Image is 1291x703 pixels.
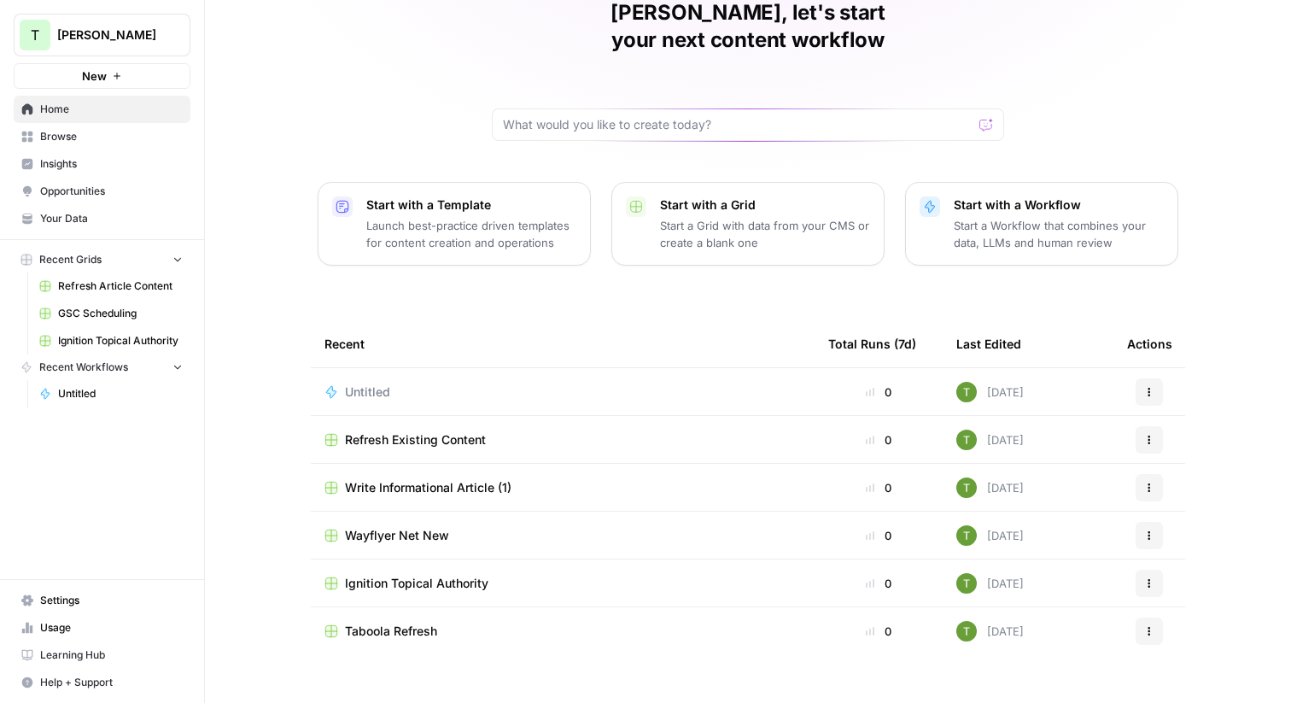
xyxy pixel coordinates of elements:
span: Insights [40,156,183,172]
input: What would you like to create today? [503,116,973,133]
a: Ignition Topical Authority [324,575,801,592]
img: yba7bbzze900hr86j8rqqvfn473j [956,430,977,450]
img: yba7bbzze900hr86j8rqqvfn473j [956,621,977,641]
a: Browse [14,123,190,150]
img: yba7bbzze900hr86j8rqqvfn473j [956,525,977,546]
div: 0 [828,479,929,496]
a: Write Informational Article (1) [324,479,801,496]
p: Start with a Workflow [954,196,1164,214]
span: Settings [40,593,183,608]
button: New [14,63,190,89]
a: Taboola Refresh [324,623,801,640]
a: Your Data [14,205,190,232]
div: [DATE] [956,477,1024,498]
p: Start a Grid with data from your CMS or create a blank one [660,217,870,251]
button: Recent Grids [14,247,190,272]
button: Start with a TemplateLaunch best-practice driven templates for content creation and operations [318,182,591,266]
div: [DATE] [956,382,1024,402]
span: New [82,67,107,85]
div: 0 [828,384,929,401]
button: Help + Support [14,669,190,696]
span: Recent Grids [39,252,102,267]
div: [DATE] [956,525,1024,546]
span: Usage [40,620,183,636]
a: Refresh Existing Content [324,431,801,448]
div: 0 [828,575,929,592]
p: Launch best-practice driven templates for content creation and operations [366,217,576,251]
div: Recent [324,320,801,367]
a: Insights [14,150,190,178]
a: Home [14,96,190,123]
div: 0 [828,623,929,640]
a: Settings [14,587,190,614]
span: GSC Scheduling [58,306,183,321]
a: Learning Hub [14,641,190,669]
span: Learning Hub [40,647,183,663]
button: Recent Workflows [14,354,190,380]
button: Start with a WorkflowStart a Workflow that combines your data, LLMs and human review [905,182,1178,266]
span: Browse [40,129,183,144]
span: Home [40,102,183,117]
span: Refresh Existing Content [345,431,486,448]
span: Your Data [40,211,183,226]
p: Start with a Template [366,196,576,214]
img: yba7bbzze900hr86j8rqqvfn473j [956,382,977,402]
div: [DATE] [956,430,1024,450]
span: Untitled [58,386,183,401]
span: Write Informational Article (1) [345,479,511,496]
a: Untitled [32,380,190,407]
span: T [31,25,39,45]
button: Start with a GridStart a Grid with data from your CMS or create a blank one [611,182,885,266]
div: [DATE] [956,621,1024,641]
a: Untitled [324,384,801,401]
a: Ignition Topical Authority [32,327,190,354]
span: Refresh Article Content [58,278,183,294]
a: Usage [14,614,190,641]
span: Ignition Topical Authority [345,575,488,592]
p: Start a Workflow that combines your data, LLMs and human review [954,217,1164,251]
div: Total Runs (7d) [828,320,916,367]
div: 0 [828,431,929,448]
span: [PERSON_NAME] [57,26,161,44]
div: Actions [1127,320,1172,367]
span: Recent Workflows [39,360,128,375]
button: Workspace: Travis Demo [14,14,190,56]
span: Opportunities [40,184,183,199]
img: yba7bbzze900hr86j8rqqvfn473j [956,573,977,594]
span: Help + Support [40,675,183,690]
span: Ignition Topical Authority [58,333,183,349]
span: Untitled [345,384,390,401]
a: Opportunities [14,178,190,205]
a: Wayflyer Net New [324,527,801,544]
p: Start with a Grid [660,196,870,214]
span: Taboola Refresh [345,623,437,640]
span: Wayflyer Net New [345,527,449,544]
div: [DATE] [956,573,1024,594]
div: 0 [828,527,929,544]
div: Last Edited [956,320,1021,367]
a: GSC Scheduling [32,300,190,327]
a: Refresh Article Content [32,272,190,300]
img: yba7bbzze900hr86j8rqqvfn473j [956,477,977,498]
